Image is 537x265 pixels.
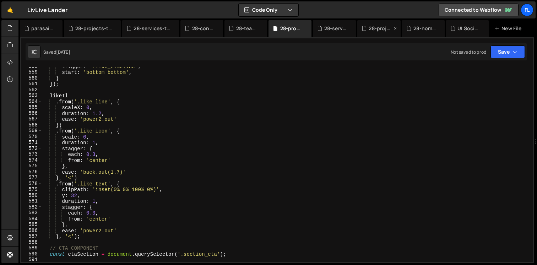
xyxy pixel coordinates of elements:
[21,204,42,210] div: 582
[21,163,42,169] div: 575
[56,49,70,55] div: [DATE]
[21,134,42,140] div: 570
[134,25,170,32] div: 28-services-template.js
[21,175,42,181] div: 577
[451,49,486,55] div: Not saved to prod
[21,251,42,257] div: 590
[413,25,436,32] div: 28-home.js
[75,25,112,32] div: 28-projects-template.js
[236,25,259,32] div: 28-team.js
[457,25,480,32] div: UI Social.js
[21,69,42,75] div: 559
[21,169,42,175] div: 576
[21,146,42,152] div: 572
[21,222,42,228] div: 585
[21,228,42,234] div: 586
[21,75,42,81] div: 560
[31,25,54,32] div: parasail.js
[21,128,42,134] div: 569
[324,25,348,32] div: 28-services.js
[21,157,42,163] div: 574
[21,140,42,146] div: 571
[239,4,298,16] button: Code Only
[192,25,215,32] div: 28-contact.js
[21,216,42,222] div: 584
[43,49,70,55] div: Saved
[494,25,524,32] div: New File
[21,93,42,99] div: 563
[21,245,42,251] div: 589
[21,99,42,105] div: 564
[21,233,42,239] div: 587
[21,239,42,245] div: 588
[21,210,42,216] div: 583
[21,116,42,122] div: 567
[490,45,525,58] button: Save
[1,1,19,18] a: 🤙
[21,151,42,157] div: 573
[369,25,392,32] div: 28-projects.js
[21,186,42,193] div: 579
[21,257,42,263] div: 591
[21,122,42,128] div: 568
[21,87,42,93] div: 562
[21,110,42,117] div: 566
[521,4,533,16] a: Fl
[21,81,42,87] div: 561
[21,104,42,110] div: 565
[439,4,519,16] a: Connected to Webflow
[21,181,42,187] div: 578
[21,198,42,204] div: 581
[27,6,67,14] div: LivLive Lander
[21,193,42,199] div: 580
[280,25,303,32] div: 28-process.js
